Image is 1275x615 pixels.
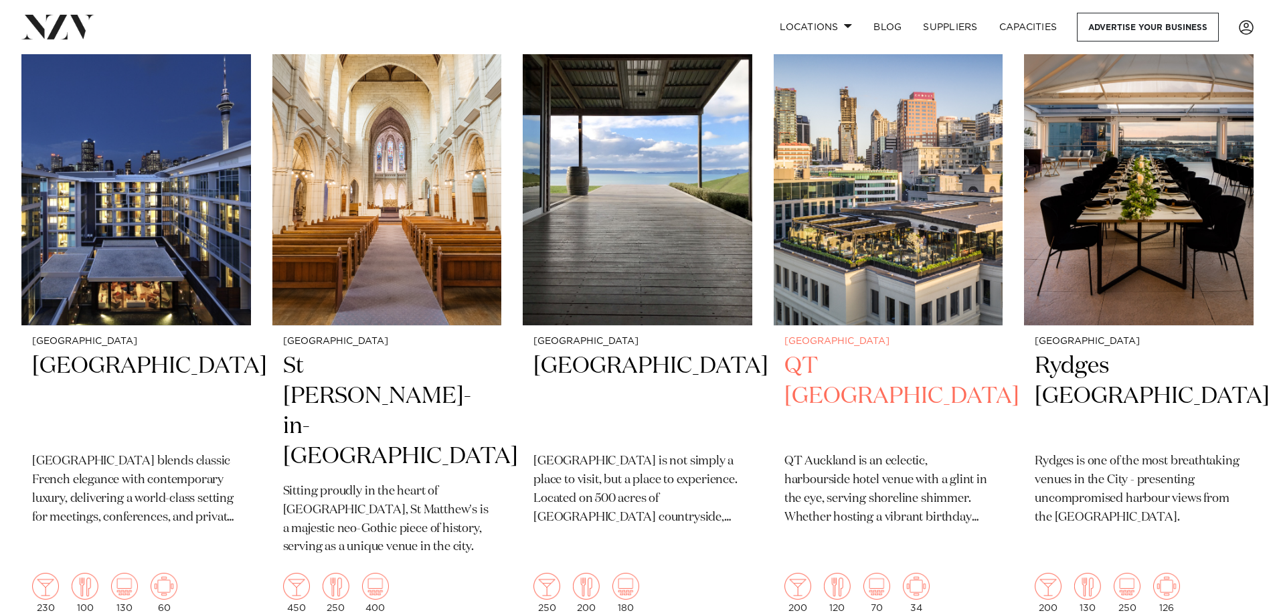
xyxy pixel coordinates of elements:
[283,337,491,347] small: [GEOGRAPHIC_DATA]
[784,452,993,527] p: QT Auckland is an eclectic, harbourside hotel venue with a glint in the eye, serving shoreline sh...
[111,573,138,613] div: 130
[1035,337,1243,347] small: [GEOGRAPHIC_DATA]
[72,573,98,613] div: 100
[21,18,251,326] img: Sofitel Auckland Viaduct Harbour hotel venue
[784,573,811,600] img: cocktail.png
[32,337,240,347] small: [GEOGRAPHIC_DATA]
[824,573,851,600] img: dining.png
[1114,573,1140,600] img: theatre.png
[533,452,742,527] p: [GEOGRAPHIC_DATA] is not simply a place to visit, but a place to experience. Located on 500 acres...
[863,573,890,613] div: 70
[72,573,98,600] img: dining.png
[1035,573,1061,613] div: 200
[769,13,863,41] a: Locations
[362,573,389,600] img: theatre.png
[1074,573,1101,613] div: 130
[283,573,310,613] div: 450
[1035,452,1243,527] p: Rydges is one of the most breathtaking venues in the City - presenting uncompromised harbour view...
[784,337,993,347] small: [GEOGRAPHIC_DATA]
[32,452,240,527] p: [GEOGRAPHIC_DATA] blends classic French elegance with contemporary luxury, delivering a world-cla...
[784,573,811,613] div: 200
[111,573,138,600] img: theatre.png
[824,573,851,613] div: 120
[533,573,560,613] div: 250
[573,573,600,600] img: dining.png
[283,482,491,557] p: Sitting proudly in the heart of [GEOGRAPHIC_DATA], St Matthew's is a majestic neo-Gothic piece of...
[1153,573,1180,613] div: 126
[612,573,639,613] div: 180
[1077,13,1219,41] a: Advertise your business
[32,351,240,442] h2: [GEOGRAPHIC_DATA]
[533,351,742,442] h2: [GEOGRAPHIC_DATA]
[912,13,988,41] a: SUPPLIERS
[863,13,912,41] a: BLOG
[32,573,59,600] img: cocktail.png
[903,573,930,613] div: 34
[283,351,491,472] h2: St [PERSON_NAME]-in-[GEOGRAPHIC_DATA]
[533,573,560,600] img: cocktail.png
[533,337,742,347] small: [GEOGRAPHIC_DATA]
[1153,573,1180,600] img: meeting.png
[1035,573,1061,600] img: cocktail.png
[612,573,639,600] img: theatre.png
[1035,351,1243,442] h2: Rydges [GEOGRAPHIC_DATA]
[903,573,930,600] img: meeting.png
[362,573,389,613] div: 400
[283,573,310,600] img: cocktail.png
[989,13,1068,41] a: Capacities
[151,573,177,613] div: 60
[21,15,94,39] img: nzv-logo.png
[323,573,349,600] img: dining.png
[1074,573,1101,600] img: dining.png
[32,573,59,613] div: 230
[323,573,349,613] div: 250
[784,351,993,442] h2: QT [GEOGRAPHIC_DATA]
[573,573,600,613] div: 200
[1114,573,1140,613] div: 250
[151,573,177,600] img: meeting.png
[863,573,890,600] img: theatre.png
